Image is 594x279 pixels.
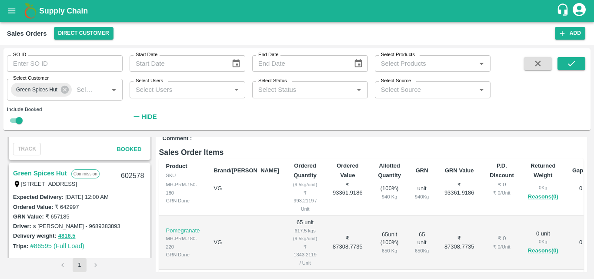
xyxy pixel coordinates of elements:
label: ₹ 657185 [46,213,70,220]
div: 650 Kg [415,247,429,255]
div: 65 unit [415,231,429,255]
div: 617.5 kgs (9.5kg/unit) [293,227,317,243]
label: ₹ 642997 [55,204,79,210]
div: 94 unit ( 100 %) [378,177,401,201]
input: Select Customer [73,84,94,95]
div: ₹ 0 / Unit [490,189,514,197]
label: GRN Value: [13,213,44,220]
div: ₹ 0 [490,235,514,243]
div: ₹ 1343.2119 / Unit [293,243,317,267]
div: MH-PRM-180-220 [166,235,200,251]
button: 4816.5 [58,231,76,241]
td: 65 unit [286,216,324,270]
input: Select Products [377,58,474,69]
label: Select Users [136,77,163,84]
div: Include Booked [7,105,123,113]
b: Brand/[PERSON_NAME] [214,167,279,174]
p: Commission [71,169,100,178]
div: ₹ 993.2119 / Unit [293,189,317,213]
button: open drawer [2,1,22,21]
input: Enter SO ID [7,55,123,72]
button: Hide [130,109,159,124]
nav: pagination navigation [55,258,104,272]
div: ₹ 0 [490,181,514,189]
span: Green Spices Hut [11,85,63,94]
button: Reasons(0) [528,246,558,256]
label: Start Date [136,51,157,58]
label: Trips: [13,243,28,249]
label: [STREET_ADDRESS] [21,181,77,187]
label: Select Products [381,51,415,58]
button: Select DC [54,27,113,40]
div: SKU [166,171,200,179]
button: Open [108,84,120,95]
b: Supply Chain [39,7,88,15]
input: Select Status [255,84,351,95]
label: Expected Delivery : [13,194,63,200]
label: Select Source [381,77,411,84]
div: GRN Done [166,197,200,205]
div: 940 Kg [378,193,401,201]
td: ₹ 87308.7735 [324,216,371,270]
button: Choose date [228,55,244,72]
td: 94 unit [286,162,324,216]
b: Allotted Quantity [378,162,401,178]
div: 65 unit ( 100 %) [378,231,401,255]
td: ₹ 93361.9186 [436,162,483,216]
label: SO ID [13,51,26,58]
td: VG [207,162,286,216]
div: 0 unit [528,176,558,202]
a: Green Spices Hut [13,168,67,179]
label: End Date [258,51,278,58]
b: Returned Weight [531,162,555,178]
b: Product [166,163,187,169]
h6: Sales Order Items [159,146,584,158]
label: s [PERSON_NAME] - 9689383893 [33,223,120,229]
label: [DATE] 12:00 AM [65,194,108,200]
b: P.D. Discount [490,162,514,178]
label: Delivery weight: [13,232,57,239]
b: GRN Value [445,167,474,174]
a: #86595 (Full Load) [30,242,84,249]
label: Comment : [163,134,192,143]
b: Ordered Value [337,162,359,178]
td: ₹ 93361.9186 [324,162,371,216]
button: Open [476,84,487,95]
div: account of current user [571,2,587,20]
span: Booked [117,146,141,152]
input: Start Date [130,55,224,72]
p: Pomegranate [166,227,200,235]
div: Sales Orders [7,28,47,39]
div: 94 unit [415,177,429,201]
input: Select Source [377,84,474,95]
div: 0 unit [528,230,558,256]
div: 0 Kg [528,184,558,192]
label: Driver: [13,223,31,229]
div: customer-support [556,3,571,19]
td: VG [207,216,286,270]
label: Ordered Value: [13,204,53,210]
div: Green Spices Hut [11,83,72,97]
button: Choose date [350,55,367,72]
div: GRN Done [166,251,200,259]
b: Ordered Quantity [294,162,317,178]
div: MH-PRM-150-180 [166,181,200,197]
div: 940 Kg [415,193,429,201]
b: GRN [416,167,428,174]
button: Open [231,84,242,95]
td: ₹ 87308.7735 [436,216,483,270]
button: page 1 [73,258,87,272]
button: Add [555,27,585,40]
div: 650 Kg [378,247,401,255]
a: Supply Chain [39,5,556,17]
label: Select Status [258,77,287,84]
img: logo [22,2,39,20]
button: Open [476,58,487,69]
strong: Hide [141,113,157,120]
div: ₹ 0 / Unit [490,243,514,251]
div: 0 Kg [528,238,558,245]
button: Open [353,84,364,95]
input: Select Users [132,84,228,95]
input: End Date [252,55,347,72]
label: Select Customer [13,75,49,82]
